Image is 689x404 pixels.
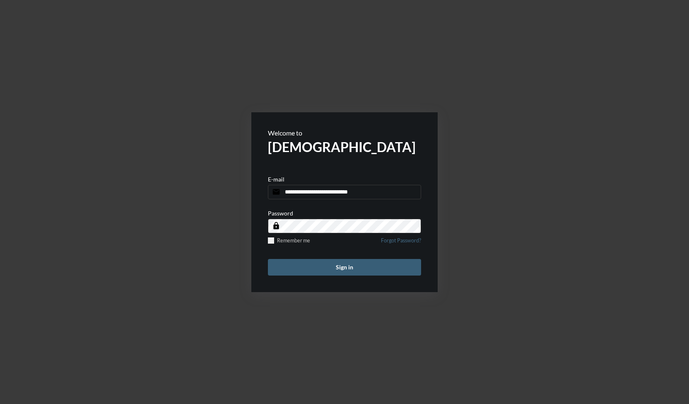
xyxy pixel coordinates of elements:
[268,210,293,217] p: Password
[268,237,310,244] label: Remember me
[268,139,421,155] h2: [DEMOGRAPHIC_DATA]
[268,176,284,183] p: E-mail
[268,129,421,137] p: Welcome to
[268,259,421,276] button: Sign in
[381,237,421,249] a: Forgot Password?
